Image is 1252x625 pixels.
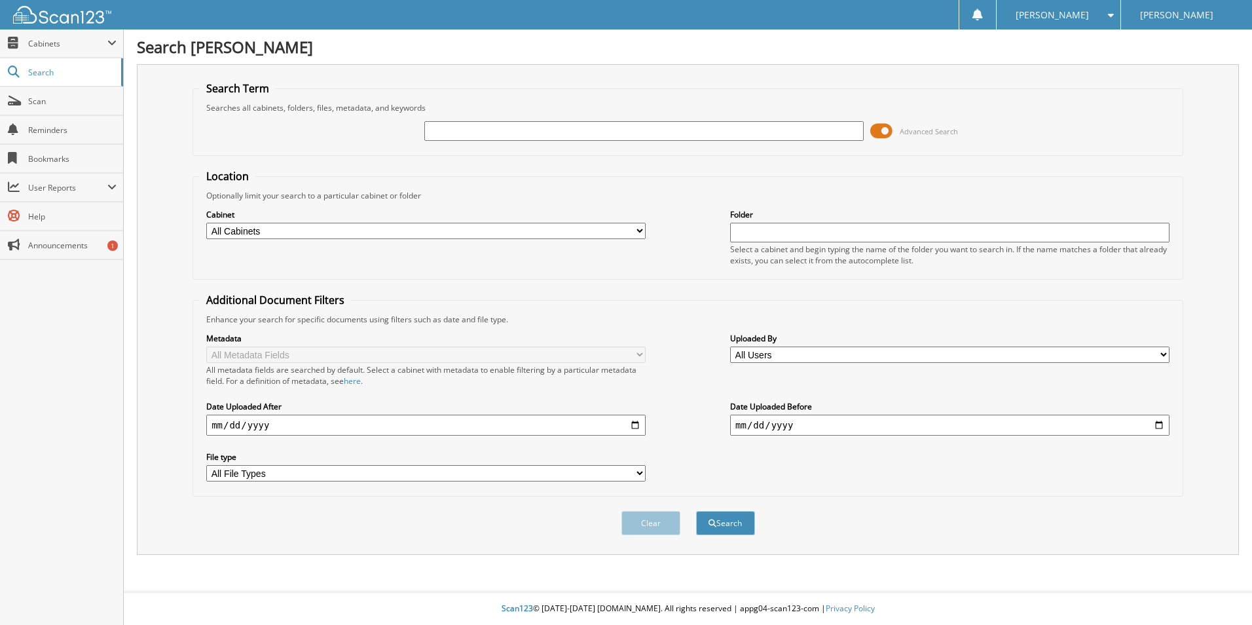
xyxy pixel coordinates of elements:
[344,375,361,387] a: here
[206,401,646,412] label: Date Uploaded After
[206,451,646,463] label: File type
[13,6,111,24] img: scan123-logo-white.svg
[200,190,1176,201] div: Optionally limit your search to a particular cabinet or folder
[730,244,1169,266] div: Select a cabinet and begin typing the name of the folder you want to search in. If the name match...
[28,124,117,136] span: Reminders
[696,511,755,535] button: Search
[206,333,646,344] label: Metadata
[502,603,533,614] span: Scan123
[28,182,107,193] span: User Reports
[107,240,118,251] div: 1
[200,81,276,96] legend: Search Term
[1016,11,1089,19] span: [PERSON_NAME]
[900,126,958,136] span: Advanced Search
[206,364,646,387] div: All metadata fields are searched by default. Select a cabinet with metadata to enable filtering b...
[206,209,646,220] label: Cabinet
[28,153,117,164] span: Bookmarks
[730,333,1169,344] label: Uploaded By
[124,593,1252,625] div: © [DATE]-[DATE] [DOMAIN_NAME]. All rights reserved | appg04-scan123-com |
[28,67,115,78] span: Search
[730,401,1169,412] label: Date Uploaded Before
[200,293,351,307] legend: Additional Document Filters
[206,415,646,436] input: start
[621,511,680,535] button: Clear
[28,38,107,49] span: Cabinets
[28,211,117,222] span: Help
[826,603,875,614] a: Privacy Policy
[200,102,1176,113] div: Searches all cabinets, folders, files, metadata, and keywords
[28,240,117,251] span: Announcements
[730,209,1169,220] label: Folder
[200,314,1176,325] div: Enhance your search for specific documents using filters such as date and file type.
[1140,11,1213,19] span: [PERSON_NAME]
[1187,562,1252,625] iframe: Chat Widget
[730,415,1169,436] input: end
[28,96,117,107] span: Scan
[137,36,1239,58] h1: Search [PERSON_NAME]
[200,169,255,183] legend: Location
